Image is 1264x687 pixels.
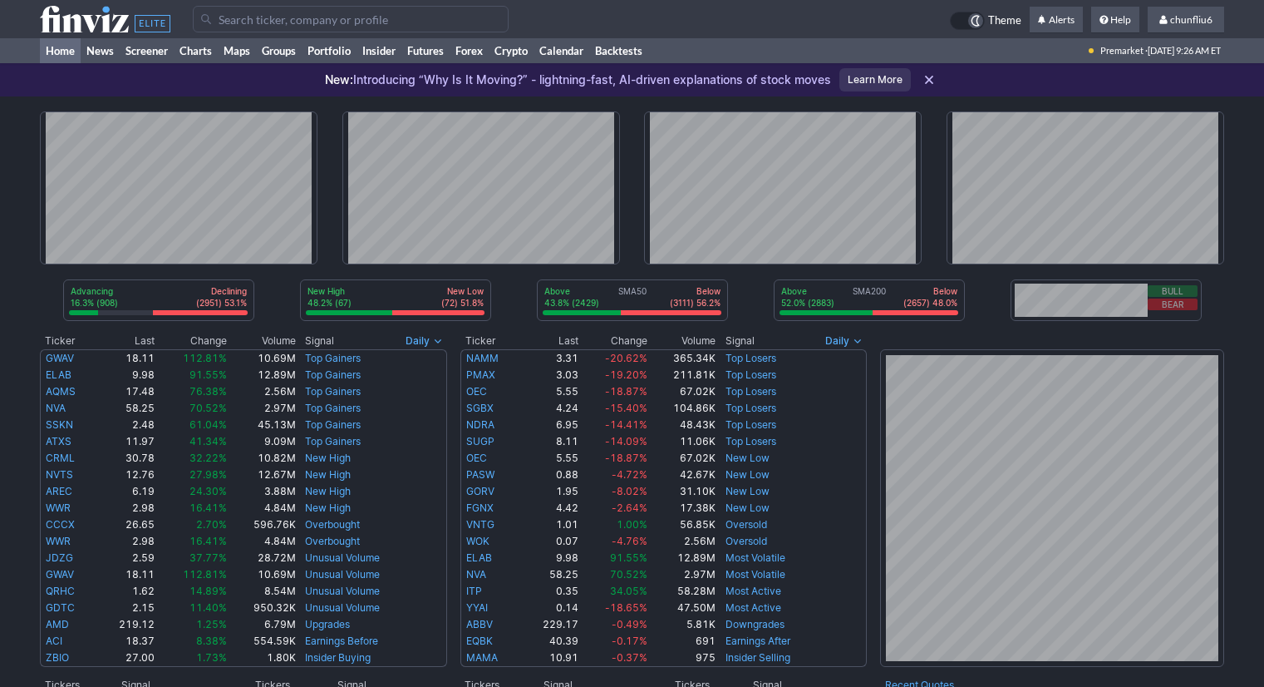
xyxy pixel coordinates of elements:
td: 10.69M [228,349,297,367]
span: [DATE] 9:26 AM ET [1148,38,1221,63]
span: chunfliu6 [1170,13,1212,26]
a: AMD [46,618,69,630]
td: 45.13M [228,417,297,433]
a: ELAB [466,551,492,564]
a: Help [1091,7,1139,33]
a: Top Gainers [305,385,361,398]
a: ABBV [466,618,493,630]
td: 365.34K [648,349,717,367]
span: -8.02% [612,485,647,497]
a: Screener [120,38,174,63]
a: Learn More [839,68,911,91]
a: News [81,38,120,63]
a: ATXS [46,435,71,447]
td: 12.89M [228,367,297,383]
p: (2657) 48.0% [903,297,957,309]
span: 1.00% [617,518,647,531]
td: 229.17 [521,616,579,633]
th: Last [521,333,579,349]
td: 596.76K [228,516,297,533]
td: 56.85K [648,516,717,533]
td: 0.88 [521,467,579,483]
td: 2.56M [228,383,297,400]
td: 11.97 [97,433,156,450]
td: 2.48 [97,417,156,433]
td: 4.42 [521,500,579,516]
td: 2.98 [97,500,156,516]
a: QRHC [46,585,75,597]
span: 11.40% [189,601,227,614]
td: 58.28M [648,583,717,600]
p: Advancing [71,285,118,297]
a: GDTC [46,601,75,614]
a: YYAI [466,601,488,614]
span: 91.55% [610,551,647,564]
a: AREC [46,485,72,497]
a: Top Losers [725,435,776,447]
td: 27.00 [97,650,156,667]
td: 219.12 [97,616,156,633]
td: 0.14 [521,600,579,616]
a: Earnings After [725,635,790,647]
button: Bull [1148,285,1198,297]
a: PASW [466,468,494,481]
td: 26.65 [97,516,156,533]
span: 1.73% [196,651,227,664]
a: Calendar [534,38,589,63]
a: Overbought [305,518,360,531]
td: 3.88M [228,483,297,500]
td: 5.55 [521,383,579,400]
td: 12.67M [228,467,297,483]
td: 31.10K [648,483,717,500]
td: 8.11 [521,433,579,450]
a: VNTG [466,518,494,531]
a: New Low [725,485,770,497]
td: 1.62 [97,583,156,600]
span: New: [325,72,353,86]
a: Top Losers [725,368,776,381]
a: New High [305,502,351,514]
a: Top Losers [725,352,776,364]
td: 6.95 [521,417,579,433]
a: Crypto [489,38,534,63]
span: 2.70% [196,518,227,531]
span: 34.05% [610,585,647,597]
td: 17.48 [97,383,156,400]
a: WWR [46,535,71,547]
a: Maps [218,38,256,63]
td: 691 [648,633,717,650]
span: -14.09% [605,435,647,447]
a: Top Gainers [305,402,361,414]
a: NAMM [466,352,499,364]
a: ITP [466,585,482,597]
td: 10.82M [228,450,297,467]
span: -0.17% [612,635,647,647]
td: 1.80K [228,650,297,667]
td: 42.67K [648,467,717,483]
td: 18.37 [97,633,156,650]
span: 32.22% [189,452,227,464]
a: Charts [174,38,218,63]
td: 2.59 [97,550,156,566]
input: Search [193,6,509,32]
td: 104.86K [648,400,717,417]
a: Top Losers [725,385,776,398]
a: Most Volatile [725,568,785,581]
a: New High [305,485,351,497]
span: 24.30% [189,485,227,497]
a: PMAX [466,368,495,381]
span: Signal [725,334,755,348]
a: OEC [466,452,487,464]
a: Top Gainers [305,435,361,447]
td: 48.43K [648,417,717,433]
td: 1.95 [521,483,579,500]
a: Top Gainers [305,352,361,364]
button: Bear [1148,299,1198,310]
a: Most Active [725,585,781,597]
td: 58.25 [97,400,156,417]
p: (72) 51.8% [441,297,484,309]
td: 6.19 [97,483,156,500]
p: New Low [441,285,484,297]
span: 91.55% [189,368,227,381]
span: 14.89% [189,585,227,597]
